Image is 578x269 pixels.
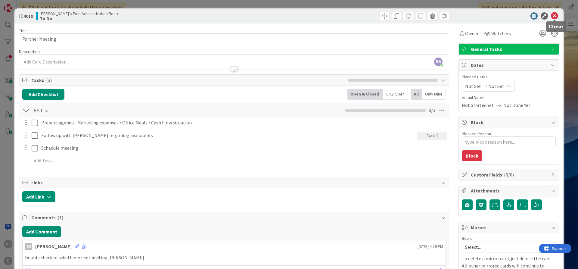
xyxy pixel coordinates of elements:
[31,105,167,116] input: Add Checklist...
[25,254,443,261] p: Double check re: whether or not inviting [PERSON_NAME]
[434,58,443,66] span: BS
[22,191,55,202] button: Add Link
[488,83,504,90] span: Not Set
[22,226,61,237] button: Add Comment
[46,77,52,83] span: ( 3 )
[471,45,548,53] span: General Tasks
[422,89,446,100] div: Only Mine
[31,214,438,221] span: Comments
[417,132,447,140] div: [DATE]
[465,30,479,37] span: Owner
[22,89,64,100] button: Add Checklist
[548,24,563,30] h5: Close
[13,1,27,8] span: Support
[462,95,556,101] span: Actual Dates
[41,132,415,139] p: Follow up with [PERSON_NAME] regarding availability
[465,243,542,251] span: Select...
[462,150,482,161] button: Block
[491,30,511,37] span: Watchers
[23,13,33,19] b: 4019
[19,28,27,33] label: Title
[471,224,548,231] span: Mirrors
[383,89,408,100] div: Only Open
[411,89,422,100] div: All
[31,179,438,186] span: Links
[347,89,383,100] div: Open & Closed
[429,107,435,114] span: 0 / 3
[465,83,481,90] span: Not Set
[35,243,72,250] div: [PERSON_NAME]
[41,145,445,152] p: Schedule meeting
[462,74,556,80] span: Planned Dates
[471,119,548,126] span: Block
[57,214,63,221] span: ( 1 )
[462,102,494,109] span: Not Started Yet
[462,131,491,136] label: Blocked Reason
[19,49,40,54] span: Description
[41,119,445,126] p: Prepare agenda - Marketing expenses / Office Meals / Cash Flow situation
[418,243,443,250] span: [DATE] 4:29 PM
[503,102,530,109] span: Not Done Yet
[19,33,449,44] input: type card name here...
[471,187,548,194] span: Attachments
[462,236,473,240] span: Board
[40,16,120,21] b: To Do
[25,243,32,250] div: BS
[19,12,33,20] span: ID
[471,171,548,178] span: Custom Fields
[471,61,548,69] span: Dates
[31,77,345,84] span: Tasks
[504,172,514,178] span: ( 0/0 )
[40,11,120,16] span: [PERSON_NAME]'s Firm Administration Board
